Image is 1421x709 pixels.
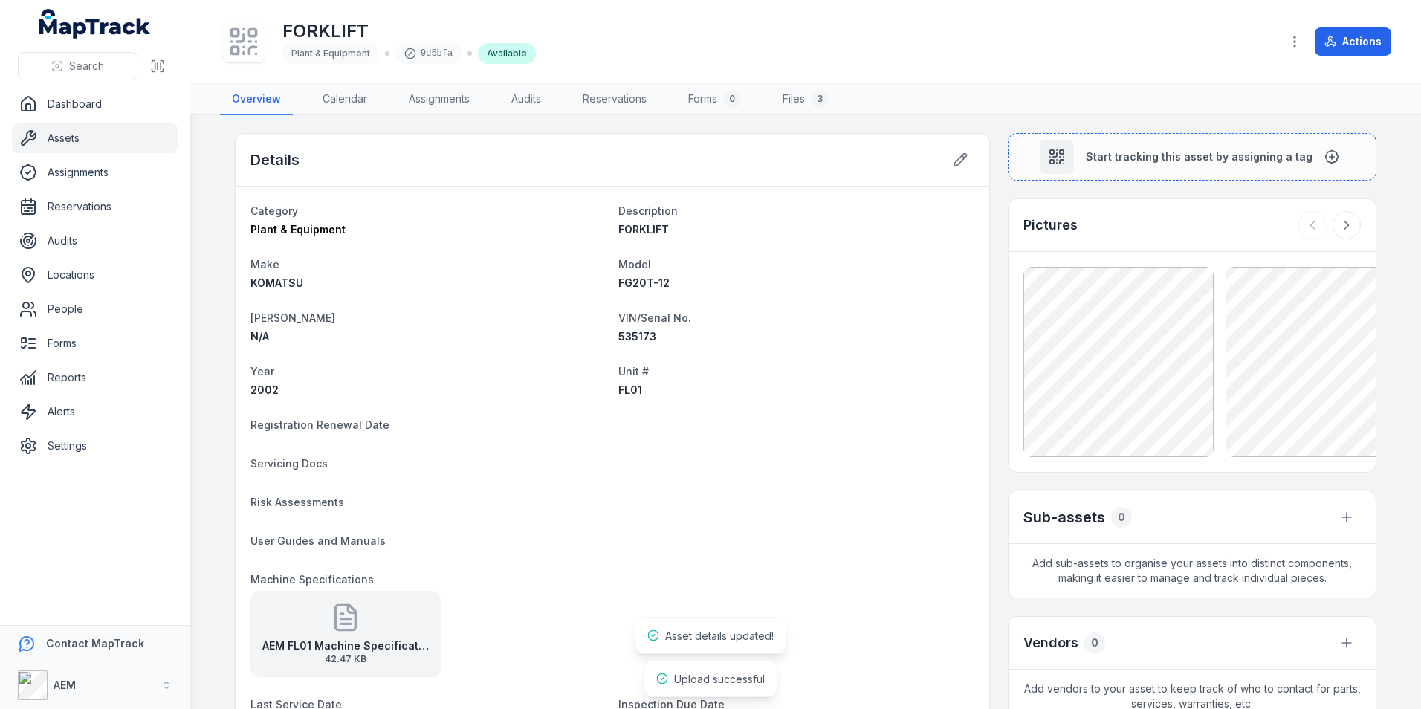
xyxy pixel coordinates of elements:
a: Assignments [12,158,178,187]
div: 0 [1084,632,1105,653]
span: Servicing Docs [250,457,328,470]
h2: Details [250,149,300,170]
a: Calendar [311,84,379,115]
span: FL01 [618,383,642,396]
a: Locations [12,260,178,290]
span: Add sub-assets to organise your assets into distinct components, making it easier to manage and t... [1009,544,1376,598]
a: Assignments [397,84,482,115]
span: Plant & Equipment [250,223,346,236]
button: Start tracking this asset by assigning a tag [1008,133,1376,181]
button: Actions [1315,27,1391,56]
span: Start tracking this asset by assigning a tag [1086,149,1312,164]
a: Alerts [12,397,178,427]
div: Available [478,43,536,64]
span: N/A [250,330,269,343]
div: 0 [1111,507,1132,528]
span: Risk Assessments [250,496,344,508]
h3: Pictures [1023,215,1078,236]
h2: Sub-assets [1023,507,1105,528]
span: Year [250,365,274,378]
span: FORKLIFT [618,223,669,236]
a: Audits [12,226,178,256]
strong: Contact MapTrack [46,637,144,650]
h1: FORKLIFT [282,19,536,43]
strong: AEM FL01 Machine Specifications [262,638,429,653]
span: Asset details updated! [665,629,774,642]
span: [PERSON_NAME] [250,311,335,324]
span: Upload successful [674,673,765,685]
strong: AEM [54,679,76,691]
a: Forms [12,328,178,358]
span: Registration Renewal Date [250,418,389,431]
h3: Vendors [1023,632,1078,653]
a: Dashboard [12,89,178,119]
a: Files3 [771,84,841,115]
span: Unit # [618,365,649,378]
button: Search [18,52,137,80]
a: Forms0 [676,84,753,115]
a: Settings [12,431,178,461]
div: 0 [723,90,741,108]
span: VIN/Serial No. [618,311,691,324]
span: Plant & Equipment [291,48,370,59]
div: 9d5bfa [395,43,462,64]
span: Model [618,258,651,271]
span: Search [69,59,104,74]
span: 535173 [618,330,656,343]
span: 2002 [250,383,279,396]
span: Make [250,258,279,271]
a: Reservations [571,84,658,115]
span: FG20T-12 [618,276,670,289]
span: Description [618,204,678,217]
span: User Guides and Manuals [250,534,386,547]
div: 3 [811,90,829,108]
a: Audits [499,84,553,115]
span: Category [250,204,298,217]
a: MapTrack [39,9,151,39]
a: Assets [12,123,178,153]
span: 42.47 KB [262,653,429,665]
a: Reports [12,363,178,392]
a: Reservations [12,192,178,221]
span: KOMATSU [250,276,303,289]
a: Overview [220,84,293,115]
span: Machine Specifications [250,573,374,586]
a: People [12,294,178,324]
